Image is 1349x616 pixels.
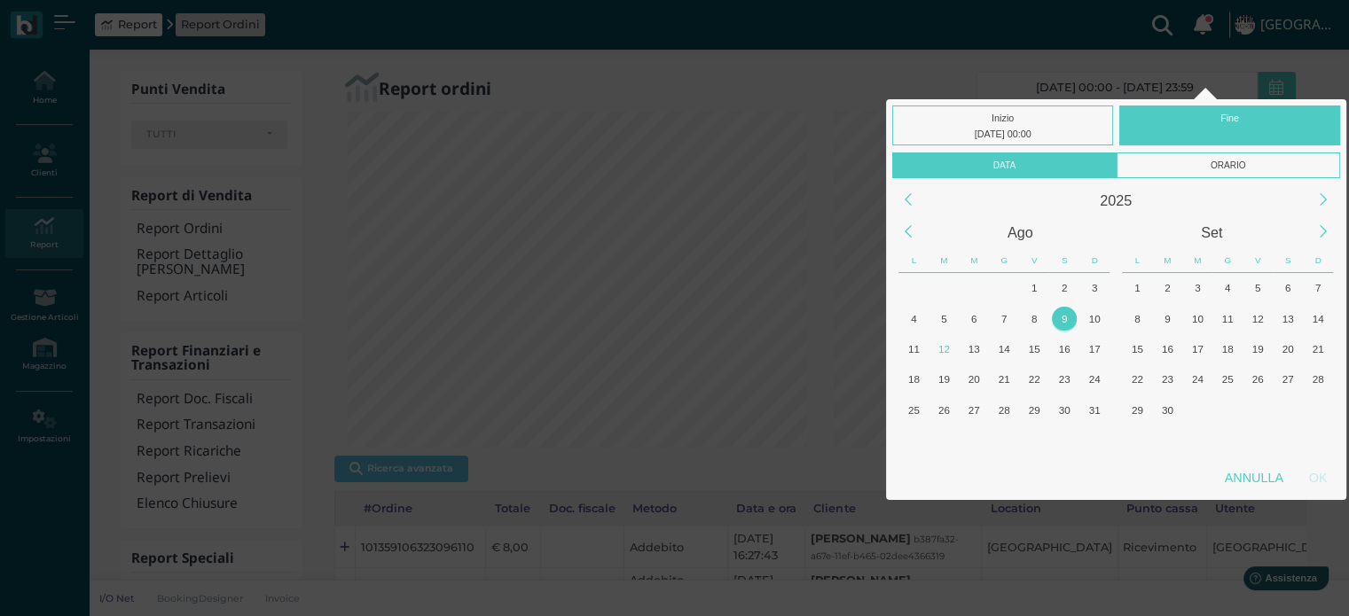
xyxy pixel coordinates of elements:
div: Lunedì [898,248,929,273]
div: 23 [1052,367,1076,391]
div: 24 [1186,367,1210,391]
div: Venerdì, Agosto 15 [1019,334,1049,364]
div: Venerdì, Agosto 8 [1019,303,1049,333]
div: Martedì, Luglio 29 [929,273,959,303]
div: Martedì [929,248,959,273]
div: 27 [962,398,986,422]
div: Lunedì, Agosto 11 [898,334,929,364]
div: 19 [932,367,956,391]
div: Domenica, Agosto 3 [1079,273,1110,303]
div: 26 [932,398,956,422]
div: Domenica [1303,248,1333,273]
div: 1 [1125,276,1149,300]
div: Giovedì, Settembre 11 [1212,303,1243,333]
div: Sabato, Settembre 13 [1273,303,1303,333]
div: Next Year [1305,181,1343,219]
div: Lunedì, Settembre 8 [1122,303,1152,333]
div: [DATE] 00:00 [897,126,1110,142]
div: Giovedì [989,248,1019,273]
div: Venerdì [1019,248,1049,273]
div: 29 [1023,398,1047,422]
div: 15 [1125,337,1149,361]
div: Martedì, Settembre 16 [1152,334,1182,364]
div: 29 [1125,398,1149,422]
div: Domenica, Settembre 14 [1303,303,1333,333]
div: Domenica, Agosto 31 [1079,394,1110,425]
div: Venerdì, Ottobre 3 [1243,394,1273,425]
div: 3 [1186,276,1210,300]
div: 18 [902,367,926,391]
div: 23 [1156,367,1180,391]
div: Lunedì [1122,248,1152,273]
div: 17 [1186,337,1210,361]
div: 11 [902,337,926,361]
div: 30 [1156,398,1180,422]
div: 8 [1023,307,1047,331]
div: 2025 [924,184,1307,216]
div: Domenica [1079,248,1110,273]
div: Giovedì, Settembre 18 [1212,334,1243,364]
div: Sabato, Ottobre 11 [1273,425,1303,456]
div: Sabato, Agosto 30 [1049,394,1079,425]
div: Fine [1119,105,1340,145]
div: Giovedì, Agosto 21 [989,364,1019,394]
div: 18 [1216,337,1240,361]
div: 12 [932,337,956,361]
div: Lunedì, Settembre 29 [1122,394,1152,425]
div: 25 [1216,367,1240,391]
div: Lunedì, Luglio 28 [898,273,929,303]
div: Next Month [1305,213,1343,251]
div: Sabato [1049,248,1079,273]
div: Martedì, Settembre 23 [1152,364,1182,394]
div: 5 [932,307,956,331]
span: Assistenza [52,14,117,27]
div: Venerdì, Settembre 5 [1019,425,1049,456]
div: Giovedì, Settembre 4 [1212,273,1243,303]
div: 4 [1216,276,1240,300]
div: 8 [1125,307,1149,331]
div: Venerdì, Agosto 1 [1019,273,1049,303]
div: Sabato, Settembre 27 [1273,364,1303,394]
div: 20 [962,367,986,391]
div: Venerdì, Settembre 26 [1243,364,1273,394]
div: 17 [1082,337,1106,361]
div: Sabato, Settembre 6 [1049,425,1079,456]
div: 22 [1125,367,1149,391]
div: Sabato, Agosto 16 [1049,334,1079,364]
div: Sabato, Ottobre 4 [1273,394,1303,425]
div: Mercoledì, Settembre 17 [1182,334,1212,364]
div: 3 [1082,276,1106,300]
div: Mercoledì, Agosto 20 [959,364,989,394]
div: Domenica, Settembre 7 [1303,273,1333,303]
div: Venerdì, Agosto 22 [1019,364,1049,394]
div: 2 [1156,276,1180,300]
div: Settembre [1116,216,1307,248]
div: 16 [1052,337,1076,361]
div: Lunedì, Agosto 18 [898,364,929,394]
div: Domenica, Agosto 10 [1079,303,1110,333]
div: Agosto [924,216,1116,248]
div: Giovedì, Settembre 25 [1212,364,1243,394]
div: Martedì, Settembre 2 [929,425,959,456]
div: 30 [1052,398,1076,422]
div: OK [1296,462,1340,494]
div: 22 [1023,367,1047,391]
div: Venerdì, Settembre 12 [1243,303,1273,333]
div: 28 [992,398,1016,422]
div: Martedì, Settembre 9 [1152,303,1182,333]
div: 28 [1306,367,1329,391]
div: Mercoledì, Settembre 3 [959,425,989,456]
div: Lunedì, Settembre 15 [1122,334,1152,364]
div: Martedì, Settembre 30 [1152,394,1182,425]
div: Venerdì, Ottobre 10 [1243,425,1273,456]
div: Martedì [1152,248,1182,273]
div: Martedì, Ottobre 7 [1152,425,1182,456]
div: Lunedì, Agosto 4 [898,303,929,333]
div: 13 [1275,307,1299,331]
div: Domenica, Settembre 21 [1303,334,1333,364]
div: 6 [962,307,986,331]
div: Sabato [1273,248,1303,273]
div: Sabato, Settembre 20 [1273,334,1303,364]
div: Mercoledì, Agosto 27 [959,394,989,425]
div: Mercoledì, Agosto 13 [959,334,989,364]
